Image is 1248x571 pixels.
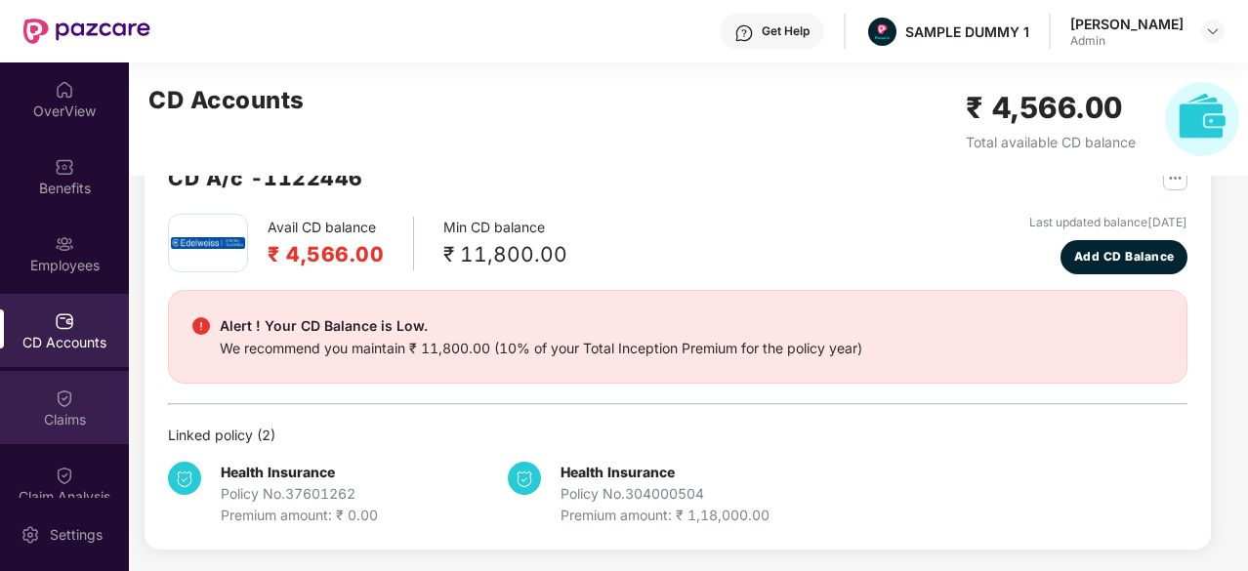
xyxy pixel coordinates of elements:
[44,525,108,545] div: Settings
[168,162,363,194] h2: CD A/c - 1122446
[734,23,754,43] img: svg+xml;base64,PHN2ZyBpZD0iSGVscC0zMngzMiIgeG1sbnM9Imh0dHA6Ly93d3cudzMub3JnLzIwMDAvc3ZnIiB3aWR0aD...
[221,483,378,505] div: Policy No. 37601262
[221,505,378,526] div: Premium amount: ₹ 0.00
[966,85,1136,131] h2: ₹ 4,566.00
[168,425,1187,446] div: Linked policy ( 2 )
[561,464,675,480] b: Health Insurance
[148,82,305,119] h2: CD Accounts
[23,19,150,44] img: New Pazcare Logo
[55,80,74,100] img: svg+xml;base64,PHN2ZyBpZD0iSG9tZSIgeG1sbnM9Imh0dHA6Ly93d3cudzMub3JnLzIwMDAvc3ZnIiB3aWR0aD0iMjAiIG...
[168,462,201,495] img: svg+xml;base64,PHN2ZyB4bWxucz0iaHR0cDovL3d3dy53My5vcmcvMjAwMC9zdmciIHdpZHRoPSIzNCIgaGVpZ2h0PSIzNC...
[192,317,210,335] img: svg+xml;base64,PHN2ZyBpZD0iRGFuZ2VyX2FsZXJ0IiBkYXRhLW5hbWU9IkRhbmdlciBhbGVydCIgeG1sbnM9Imh0dHA6Ly...
[55,311,74,331] img: svg+xml;base64,PHN2ZyBpZD0iQ0RfQWNjb3VudHMiIGRhdGEtbmFtZT0iQ0QgQWNjb3VudHMiIHhtbG5zPSJodHRwOi8vd3...
[1165,82,1239,156] img: svg+xml;base64,PHN2ZyB4bWxucz0iaHR0cDovL3d3dy53My5vcmcvMjAwMC9zdmciIHhtbG5zOnhsaW5rPSJodHRwOi8vd3...
[55,388,74,408] img: svg+xml;base64,PHN2ZyBpZD0iQ2xhaW0iIHhtbG5zPSJodHRwOi8vd3d3LnczLm9yZy8yMDAwL3N2ZyIgd2lkdGg9IjIwIi...
[508,462,541,495] img: svg+xml;base64,PHN2ZyB4bWxucz0iaHR0cDovL3d3dy53My5vcmcvMjAwMC9zdmciIHdpZHRoPSIzNCIgaGVpZ2h0PSIzNC...
[1070,33,1184,49] div: Admin
[55,157,74,177] img: svg+xml;base64,PHN2ZyBpZD0iQmVuZWZpdHMiIHhtbG5zPSJodHRwOi8vd3d3LnczLm9yZy8yMDAwL3N2ZyIgd2lkdGg9Ij...
[1061,240,1187,274] button: Add CD Balance
[220,314,862,338] div: Alert ! Your CD Balance is Low.
[268,217,414,270] div: Avail CD balance
[220,338,862,359] div: We recommend you maintain ₹ 11,800.00 (10% of your Total Inception Premium for the policy year)
[905,22,1029,41] div: SAMPLE DUMMY 1
[1029,214,1187,232] div: Last updated balance [DATE]
[221,464,335,480] b: Health Insurance
[55,234,74,254] img: svg+xml;base64,PHN2ZyBpZD0iRW1wbG95ZWVzIiB4bWxucz0iaHR0cDovL3d3dy53My5vcmcvMjAwMC9zdmciIHdpZHRoPS...
[443,238,567,270] div: ₹ 11,800.00
[443,217,567,270] div: Min CD balance
[55,466,74,485] img: svg+xml;base64,PHN2ZyBpZD0iQ2xhaW0iIHhtbG5zPSJodHRwOi8vd3d3LnczLm9yZy8yMDAwL3N2ZyIgd2lkdGg9IjIwIi...
[21,525,40,545] img: svg+xml;base64,PHN2ZyBpZD0iU2V0dGluZy0yMHgyMCIgeG1sbnM9Imh0dHA6Ly93d3cudzMub3JnLzIwMDAvc3ZnIiB3aW...
[268,238,384,270] h2: ₹ 4,566.00
[868,18,896,46] img: Pazcare_Alternative_logo-01-01.png
[1070,15,1184,33] div: [PERSON_NAME]
[171,237,245,248] img: edel.png
[966,134,1136,150] span: Total available CD balance
[1163,166,1187,190] img: svg+xml;base64,PHN2ZyB4bWxucz0iaHR0cDovL3d3dy53My5vcmcvMjAwMC9zdmciIHdpZHRoPSIyNSIgaGVpZ2h0PSIyNS...
[561,483,770,505] div: Policy No. 304000504
[561,505,770,526] div: Premium amount: ₹ 1,18,000.00
[1074,248,1175,266] span: Add CD Balance
[1205,23,1221,39] img: svg+xml;base64,PHN2ZyBpZD0iRHJvcGRvd24tMzJ4MzIiIHhtbG5zPSJodHRwOi8vd3d3LnczLm9yZy8yMDAwL3N2ZyIgd2...
[762,23,810,39] div: Get Help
